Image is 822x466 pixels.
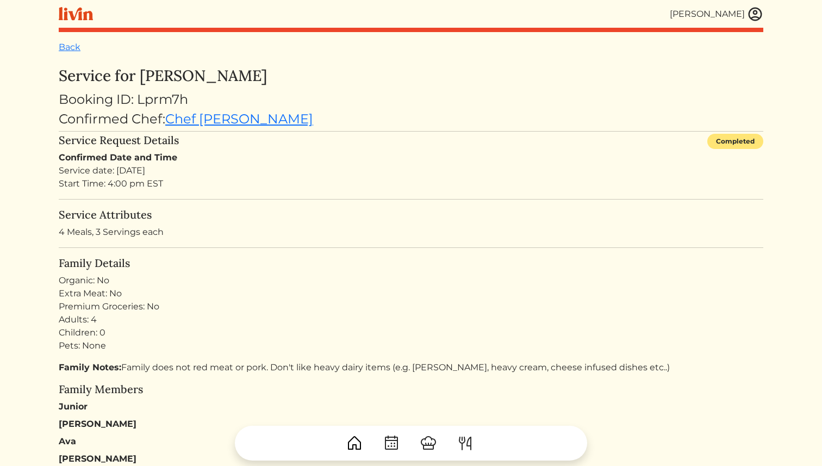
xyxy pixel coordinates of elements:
div: Organic: No [59,274,763,287]
img: House-9bf13187bcbb5817f509fe5e7408150f90897510c4275e13d0d5fca38e0b5951.svg [346,434,363,452]
div: Extra Meat: No [59,287,763,300]
h5: Family Members [59,383,763,396]
h5: Service Attributes [59,208,763,221]
strong: Confirmed Date and Time [59,152,177,163]
a: Chef [PERSON_NAME] [165,111,313,127]
strong: [PERSON_NAME] [59,453,136,464]
img: livin-logo-a0d97d1a881af30f6274990eb6222085a2533c92bbd1e4f22c21b4f0d0e3210c.svg [59,7,93,21]
img: CalendarDots-5bcf9d9080389f2a281d69619e1c85352834be518fbc73d9501aef674afc0d57.svg [383,434,400,452]
div: [PERSON_NAME] [670,8,745,21]
strong: Family Notes: [59,362,121,372]
p: 4 Meals, 3 Servings each [59,226,763,239]
h3: Service for [PERSON_NAME] [59,67,763,85]
div: Premium Groceries: No [59,300,763,313]
div: Confirmed Chef: [59,109,763,129]
img: ChefHat-a374fb509e4f37eb0702ca99f5f64f3b6956810f32a249b33092029f8484b388.svg [420,434,437,452]
strong: Junior [59,401,88,412]
div: Booking ID: Lprm7h [59,90,763,109]
div: Service date: [DATE] Start Time: 4:00 pm EST [59,164,763,190]
img: user_account-e6e16d2ec92f44fc35f99ef0dc9cddf60790bfa021a6ecb1c896eb5d2907b31c.svg [747,6,763,22]
h5: Family Details [59,257,763,270]
a: Back [59,42,80,52]
div: Completed [707,134,763,149]
img: ForkKnife-55491504ffdb50bab0c1e09e7649658475375261d09fd45db06cec23bce548bf.svg [457,434,474,452]
h5: Service Request Details [59,134,179,147]
div: Adults: 4 Children: 0 Pets: None [59,313,763,352]
p: Family does not red meat or pork. Don't like heavy dairy items (e.g. [PERSON_NAME], heavy cream, ... [59,361,763,374]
